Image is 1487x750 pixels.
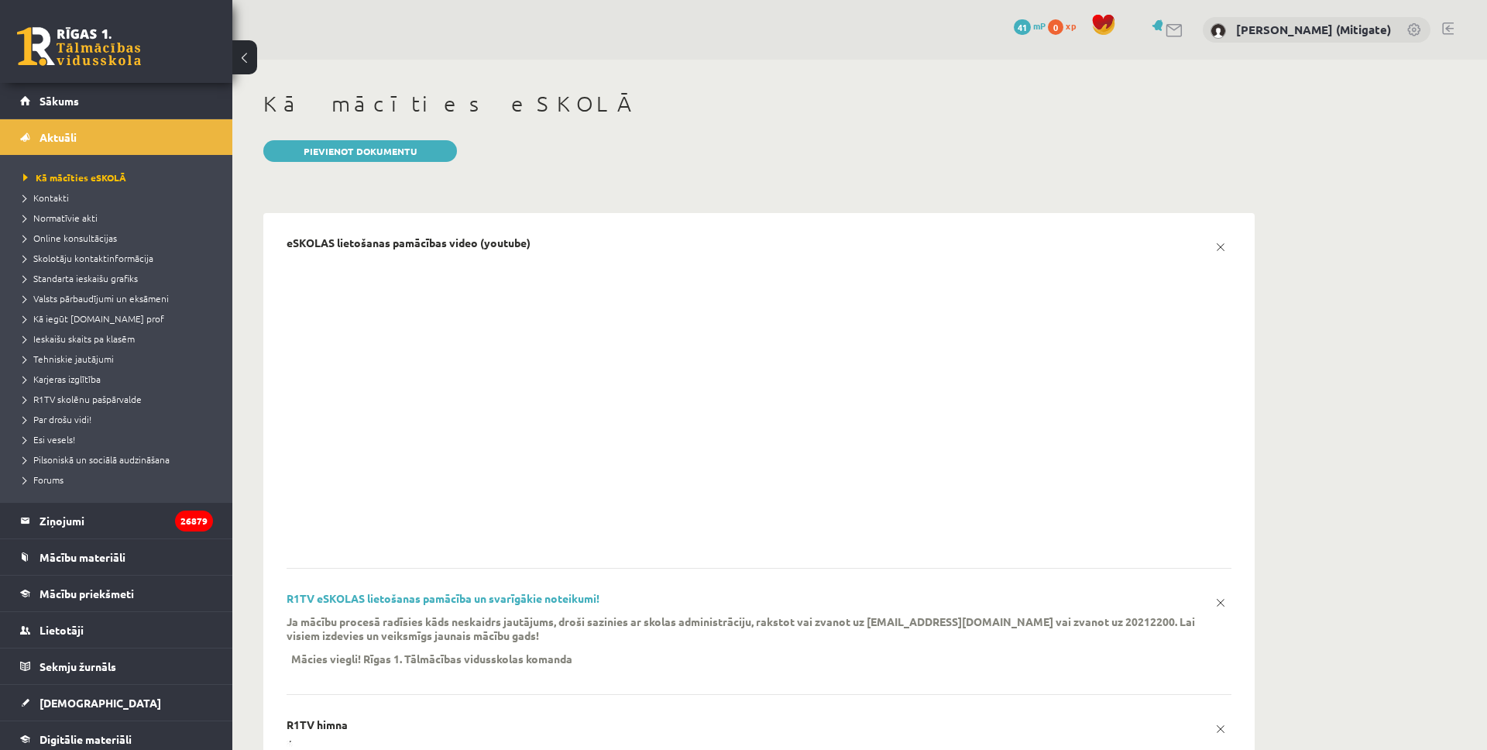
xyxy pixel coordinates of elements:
span: R1TV skolēnu pašpārvalde [23,393,142,405]
span: Karjeras izglītība [23,373,101,385]
a: Esi vesels! [23,432,217,446]
a: Kā mācīties eSKOLĀ [23,170,217,184]
a: [PERSON_NAME] (Mitigate) [1236,22,1391,37]
a: x [1210,236,1231,258]
a: Kā iegūt [DOMAIN_NAME] prof [23,311,217,325]
span: Kontakti [23,191,69,204]
a: Ziņojumi26879 [20,503,213,538]
a: 41 mP [1014,19,1046,32]
a: Online konsultācijas [23,231,217,245]
span: Digitālie materiāli [39,732,132,746]
p: Ja mācību procesā radīsies kāds neskaidrs jautājums, droši sazinies ar skolas administrāciju, rak... [287,614,1208,642]
a: Rīgas 1. Tālmācības vidusskola [17,27,141,66]
span: Mācību priekšmeti [39,587,134,600]
span: Sākums [39,94,79,108]
a: Tehniskie jautājumi [23,352,217,366]
a: Sekmju žurnāls [20,649,213,684]
a: R1TV skolēnu pašpārvalde [23,392,217,406]
p: Mācies viegli! [291,652,361,666]
span: Valsts pārbaudījumi un eksāmeni [23,292,169,304]
a: Sākums [20,83,213,119]
a: 0 xp [1048,19,1083,32]
legend: Ziņojumi [39,503,213,538]
p: eSKOLAS lietošanas pamācības video (youtube) [287,236,531,249]
span: Pilsoniskā un sociālā audzināšana [23,453,170,466]
span: Par drošu vidi! [23,413,91,425]
span: Mācību materiāli [39,550,125,564]
a: [DEMOGRAPHIC_DATA] [20,685,213,721]
span: Forums [23,473,64,486]
span: Kā iegūt [DOMAIN_NAME] prof [23,312,164,325]
span: Ieskaišu skaits pa klasēm [23,332,135,345]
a: Mācību materiāli [20,539,213,575]
a: Lietotāji [20,612,213,648]
span: Esi vesels! [23,433,75,446]
p: R1TV himna [287,718,348,731]
h1: Kā mācīties eSKOLĀ [263,91,1255,117]
span: Kā mācīties eSKOLĀ [23,171,126,184]
span: Skolotāju kontaktinformācija [23,252,153,264]
span: xp [1066,19,1076,32]
a: Standarta ieskaišu grafiks [23,271,217,285]
a: R1TV eSKOLAS lietošanas pamācība un svarīgākie noteikumi! [287,591,599,605]
span: 0 [1048,19,1063,35]
span: mP [1033,19,1046,32]
a: Kontakti [23,191,217,205]
p: Rīgas 1. Tālmācības vidusskolas komanda [363,652,572,666]
span: Tehniskie jautājumi [23,353,114,365]
a: Par drošu vidi! [23,412,217,426]
a: Pilsoniskā un sociālā audzināšana [23,452,217,466]
a: Mācību priekšmeti [20,576,213,611]
i: 26879 [175,511,213,532]
a: Valsts pārbaudījumi un eksāmeni [23,291,217,305]
a: Karjeras izglītība [23,372,217,386]
a: Skolotāju kontaktinformācija [23,251,217,265]
img: Vitālijs Viļums (Mitigate) [1211,23,1226,39]
a: Pievienot dokumentu [263,140,457,162]
span: [DEMOGRAPHIC_DATA] [39,696,161,710]
a: Aktuāli [20,119,213,155]
span: Sekmju žurnāls [39,659,116,673]
span: Standarta ieskaišu grafiks [23,272,138,284]
a: Ieskaišu skaits pa klasēm [23,332,217,346]
a: Normatīvie akti [23,211,217,225]
span: Online konsultācijas [23,232,117,244]
span: Normatīvie akti [23,212,98,224]
a: x [1210,718,1231,740]
a: Forums [23,473,217,487]
span: Aktuāli [39,130,77,144]
span: 41 [1014,19,1031,35]
a: x [1210,592,1231,614]
span: Lietotāji [39,623,84,637]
